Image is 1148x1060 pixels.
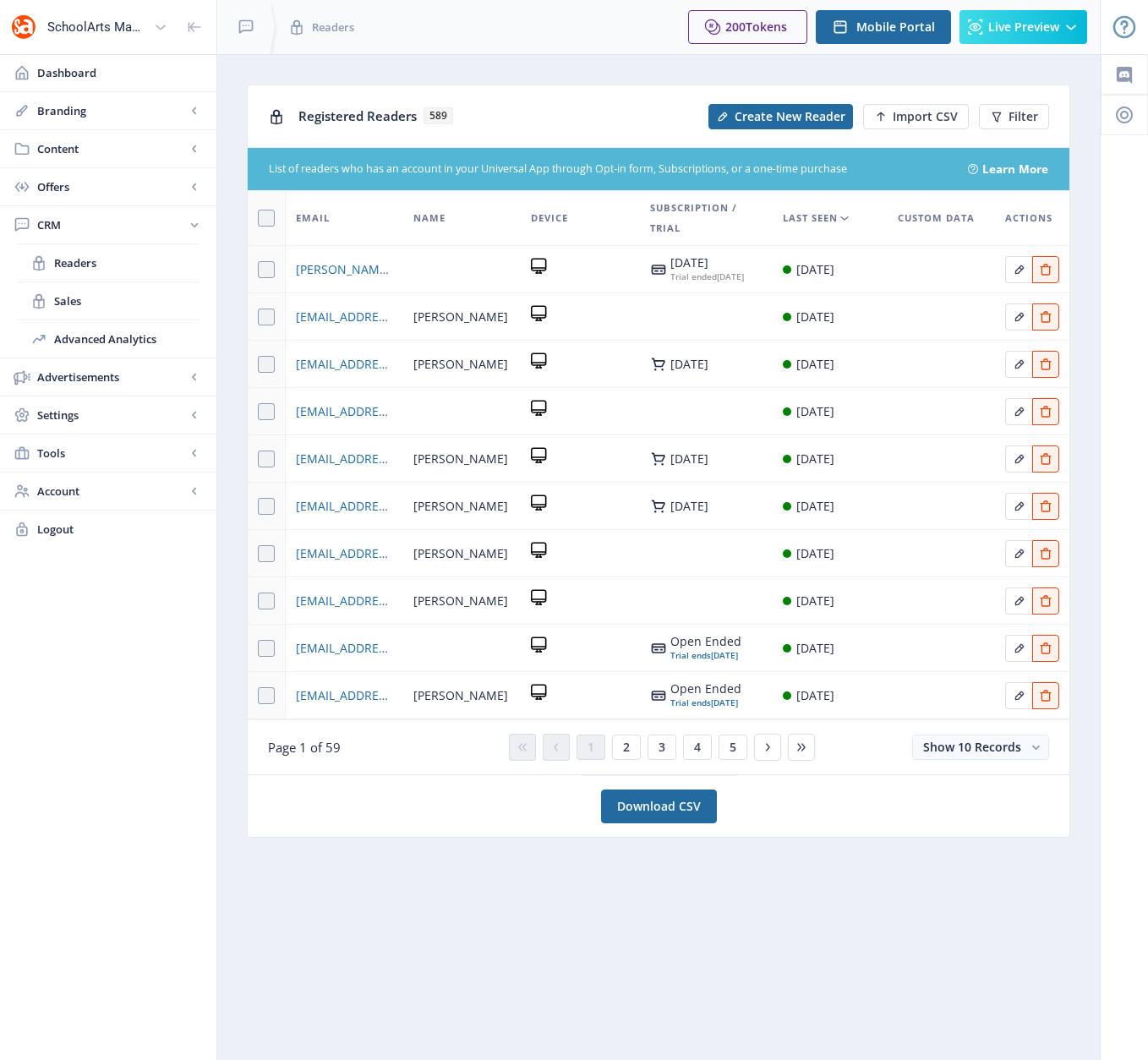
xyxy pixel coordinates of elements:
[730,740,736,754] span: 5
[648,735,676,760] button: 3
[708,104,853,129] button: Create New Reader
[796,638,834,658] div: [DATE]
[1005,449,1032,465] a: Edit page
[296,402,393,422] a: [EMAIL_ADDRESS][DOMAIN_NAME]
[746,19,787,35] span: Tokens
[1032,686,1059,702] a: Edit page
[1005,307,1032,323] a: Edit page
[796,260,834,280] div: [DATE]
[959,10,1087,44] button: Live Preview
[1005,354,1032,370] a: Edit page
[650,198,763,238] span: Subscription / Trial
[1032,544,1059,560] a: Edit page
[413,449,508,469] span: [PERSON_NAME]
[698,104,853,129] a: New page
[796,686,834,706] div: [DATE]
[37,64,203,81] span: Dashboard
[623,740,630,754] span: 2
[796,307,834,327] div: [DATE]
[979,104,1049,129] button: Filter
[413,591,508,611] span: [PERSON_NAME]
[1005,208,1052,228] span: Actions
[37,178,186,195] span: Offers
[856,20,935,34] span: Mobile Portal
[670,270,717,282] span: Trial ended
[670,648,741,662] div: [DATE]
[1032,496,1059,512] a: Edit page
[37,445,186,462] span: Tools
[296,686,393,706] a: [EMAIL_ADDRESS][DOMAIN_NAME]
[247,85,1070,775] app-collection-view: Registered Readers
[863,104,969,129] button: Import CSV
[296,544,393,564] a: [EMAIL_ADDRESS][DOMAIN_NAME]
[1005,496,1032,512] a: Edit page
[577,735,605,760] button: 1
[1032,591,1059,607] a: Edit page
[853,104,969,129] a: New page
[37,140,186,157] span: Content
[670,452,708,466] div: [DATE]
[296,591,393,611] a: [EMAIL_ADDRESS][DOMAIN_NAME]
[796,496,834,516] div: [DATE]
[1009,110,1038,123] span: Filter
[670,358,708,371] div: [DATE]
[1005,638,1032,654] a: Edit page
[37,483,186,500] span: Account
[10,14,37,41] img: properties.app_icon.png
[298,107,417,124] span: Registered Readers
[796,544,834,564] div: [DATE]
[1005,686,1032,702] a: Edit page
[683,735,712,760] button: 4
[694,740,701,754] span: 4
[601,790,717,823] a: Download CSV
[670,270,744,283] div: [DATE]
[816,10,951,44] button: Mobile Portal
[688,10,807,44] button: 200Tokens
[424,107,453,124] span: 589
[1005,544,1032,560] a: Edit page
[1032,354,1059,370] a: Edit page
[670,635,741,648] div: Open Ended
[670,696,741,709] div: [DATE]
[912,735,1049,760] button: Show 10 Records
[296,354,393,374] a: [EMAIL_ADDRESS][DOMAIN_NAME]
[296,307,393,327] a: [EMAIL_ADDRESS][DOMAIN_NAME]
[268,739,341,756] span: Page 1 of 59
[1032,638,1059,654] a: Edit page
[312,19,354,36] span: Readers
[296,260,393,280] a: [PERSON_NAME][EMAIL_ADDRESS][PERSON_NAME][DOMAIN_NAME]
[37,407,186,423] span: Settings
[54,254,200,271] span: Readers
[531,208,568,228] span: Device
[1032,449,1059,465] a: Edit page
[47,8,147,46] div: SchoolArts Magazine
[413,686,508,706] span: [PERSON_NAME]
[413,496,508,516] span: [PERSON_NAME]
[17,320,200,358] a: Advanced Analytics
[413,544,508,564] span: [PERSON_NAME]
[296,638,393,658] a: [EMAIL_ADDRESS][DOMAIN_NAME]
[796,449,834,469] div: [DATE]
[1005,260,1032,276] a: Edit page
[37,521,203,538] span: Logout
[296,208,330,228] span: Email
[37,216,186,233] span: CRM
[1032,307,1059,323] a: Edit page
[54,331,200,347] span: Advanced Analytics
[796,591,834,611] div: [DATE]
[588,740,594,754] span: 1
[17,282,200,320] a: Sales
[796,402,834,422] div: [DATE]
[1005,591,1032,607] a: Edit page
[670,697,711,708] span: Trial ends
[670,649,711,661] span: Trial ends
[296,496,393,516] a: [EMAIL_ADDRESS][DOMAIN_NAME]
